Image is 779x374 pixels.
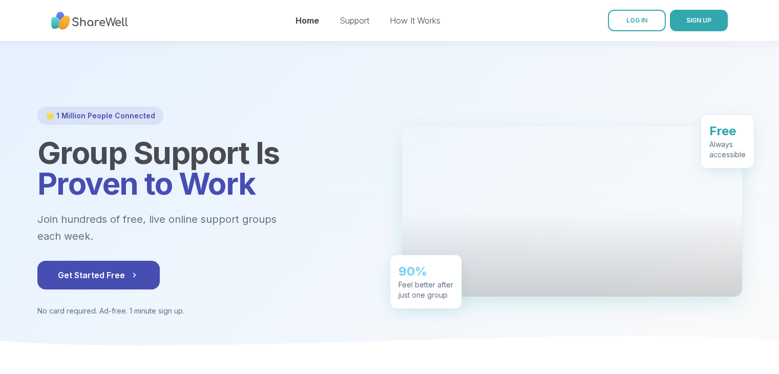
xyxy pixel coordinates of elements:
[390,15,440,26] a: How It Works
[37,261,160,289] button: Get Started Free
[296,15,319,26] a: Home
[626,16,647,24] span: LOG IN
[340,15,369,26] a: Support
[670,10,728,31] button: SIGN UP
[37,107,163,125] div: 🌟 1 Million People Connected
[37,165,256,202] span: Proven to Work
[686,16,711,24] span: SIGN UP
[58,269,139,281] span: Get Started Free
[37,211,332,244] p: Join hundreds of free, live online support groups each week.
[608,10,666,31] a: LOG IN
[51,7,128,35] img: ShareWell Nav Logo
[37,137,377,199] h1: Group Support Is
[37,306,377,316] p: No card required. Ad-free. 1 minute sign up.
[398,279,453,300] div: Feel better after just one group
[709,139,746,159] div: Always accessible
[398,263,453,279] div: 90%
[709,122,746,139] div: Free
